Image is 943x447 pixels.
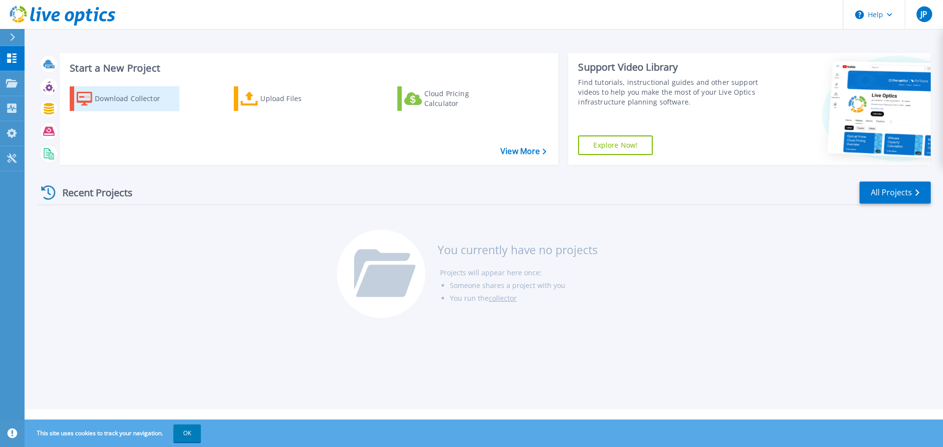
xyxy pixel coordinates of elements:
button: OK [173,424,201,442]
a: Download Collector [70,86,179,111]
li: You run the [450,292,598,305]
a: Explore Now! [578,135,653,155]
div: Support Video Library [578,61,763,74]
div: Upload Files [260,89,339,108]
span: JP [920,10,927,18]
li: Projects will appear here once: [440,266,598,279]
a: Upload Files [234,86,343,111]
a: View More [500,147,546,156]
span: This site uses cookies to track your navigation. [27,424,201,442]
div: Find tutorials, instructional guides and other support videos to help you make the most of your L... [578,78,763,107]
h3: Start a New Project [70,63,546,74]
a: All Projects [860,182,931,204]
div: Cloud Pricing Calculator [424,89,503,108]
li: Someone shares a project with you [450,279,598,292]
div: Download Collector [95,89,173,108]
a: Cloud Pricing Calculator [397,86,507,111]
div: Recent Projects [38,181,146,205]
a: collector [489,293,517,303]
h3: You currently have no projects [438,244,598,255]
